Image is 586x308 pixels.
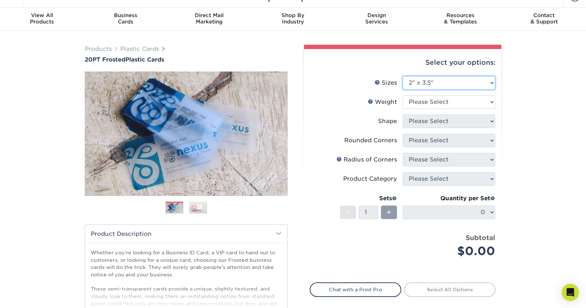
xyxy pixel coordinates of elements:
span: Design [335,12,419,18]
a: Plastic Cards [120,46,159,52]
div: Shape [378,117,397,126]
span: - [346,207,350,218]
span: 20PT Frosted [85,56,125,63]
span: Direct Mail [167,12,251,18]
div: Industry [251,12,335,25]
span: Shop By [251,12,335,18]
div: Rounded Corners [344,136,397,145]
div: & Templates [419,12,502,25]
a: DesignServices [335,8,419,31]
div: Sizes [375,79,397,87]
div: Radius of Corners [336,155,397,164]
a: Chat with a Print Pro [310,282,401,297]
strong: Subtotal [466,234,495,241]
span: + [387,207,391,218]
div: Select your options: [310,49,496,76]
div: Quantity per Set [403,194,495,203]
span: Business [84,12,167,18]
img: Plastic Cards 02 [189,201,207,214]
h1: Plastic Cards [85,56,288,63]
a: Shop ByIndustry [251,8,335,31]
div: Services [335,12,419,25]
a: 20PT FrostedPlastic Cards [85,56,288,63]
div: Marketing [167,12,251,25]
div: & Support [502,12,586,25]
div: Open Intercom Messenger [562,284,579,301]
a: BusinessCards [84,8,167,31]
a: Resources& Templates [419,8,502,31]
span: Contact [502,12,586,18]
a: Contact& Support [502,8,586,31]
div: Weight [368,98,397,106]
a: Direct MailMarketing [167,8,251,31]
h2: Product Description [85,225,287,243]
span: Resources [419,12,502,18]
div: Product Category [343,175,397,183]
img: Plastic Cards 01 [166,202,183,214]
div: Cards [84,12,167,25]
a: Products [85,46,112,52]
a: Select All Options [404,282,496,297]
div: Sets [340,194,397,203]
div: $0.00 [408,243,495,260]
img: 20PT Frosted 01 [85,64,288,204]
